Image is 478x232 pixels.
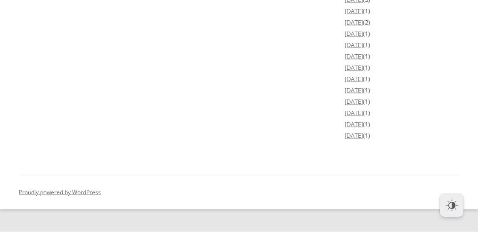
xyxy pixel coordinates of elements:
[345,73,459,84] li: (1)
[345,75,363,83] a: [DATE]
[345,41,363,49] a: [DATE]
[345,63,363,72] a: [DATE]
[345,96,459,107] li: (1)
[345,29,363,38] a: [DATE]
[345,52,363,60] a: [DATE]
[345,97,363,106] a: [DATE]
[345,107,459,118] li: (1)
[345,18,363,26] a: [DATE]
[345,50,459,62] li: (1)
[345,7,363,15] a: [DATE]
[345,120,363,128] a: [DATE]
[345,118,459,130] li: (1)
[345,86,363,94] a: [DATE]
[345,39,459,50] li: (1)
[345,62,459,73] li: (1)
[345,84,459,96] li: (1)
[345,131,363,140] a: [DATE]
[345,17,459,28] li: (2)
[19,188,101,196] a: Proudly powered by WordPress
[345,108,363,117] a: [DATE]
[345,5,459,17] li: (1)
[345,28,459,39] li: (1)
[345,130,459,141] li: (1)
